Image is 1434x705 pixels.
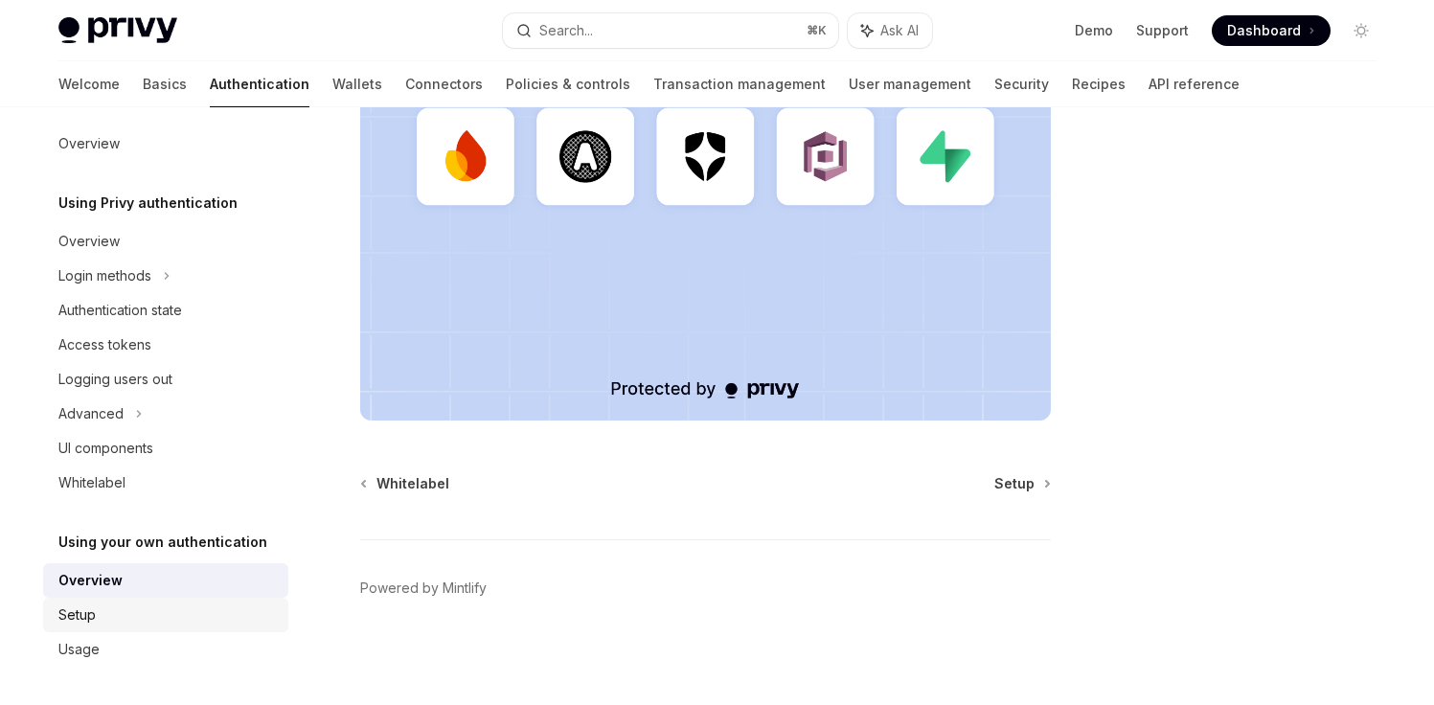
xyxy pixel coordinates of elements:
[43,598,288,632] a: Setup
[43,466,288,500] a: Whitelabel
[43,224,288,259] a: Overview
[807,23,827,38] span: ⌘ K
[360,579,487,598] a: Powered by Mintlify
[1212,15,1331,46] a: Dashboard
[1075,21,1113,40] a: Demo
[43,632,288,667] a: Usage
[58,17,177,44] img: light logo
[1149,61,1240,107] a: API reference
[43,431,288,466] a: UI components
[58,333,151,356] div: Access tokens
[849,61,971,107] a: User management
[376,474,449,493] span: Whitelabel
[43,126,288,161] a: Overview
[1072,61,1126,107] a: Recipes
[503,13,838,48] button: Search...⌘K
[994,474,1049,493] a: Setup
[58,471,125,494] div: Whitelabel
[58,264,151,287] div: Login methods
[210,61,309,107] a: Authentication
[58,132,120,155] div: Overview
[539,19,593,42] div: Search...
[143,61,187,107] a: Basics
[43,563,288,598] a: Overview
[58,402,124,425] div: Advanced
[880,21,919,40] span: Ask AI
[994,61,1049,107] a: Security
[1136,21,1189,40] a: Support
[362,474,449,493] a: Whitelabel
[58,638,100,661] div: Usage
[1227,21,1301,40] span: Dashboard
[58,230,120,253] div: Overview
[405,61,483,107] a: Connectors
[994,474,1035,493] span: Setup
[58,61,120,107] a: Welcome
[58,531,267,554] h5: Using your own authentication
[43,328,288,362] a: Access tokens
[43,362,288,397] a: Logging users out
[58,569,123,592] div: Overview
[58,299,182,322] div: Authentication state
[332,61,382,107] a: Wallets
[58,192,238,215] h5: Using Privy authentication
[506,61,630,107] a: Policies & controls
[653,61,826,107] a: Transaction management
[58,603,96,626] div: Setup
[58,437,153,460] div: UI components
[848,13,932,48] button: Ask AI
[1346,15,1377,46] button: Toggle dark mode
[43,293,288,328] a: Authentication state
[58,368,172,391] div: Logging users out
